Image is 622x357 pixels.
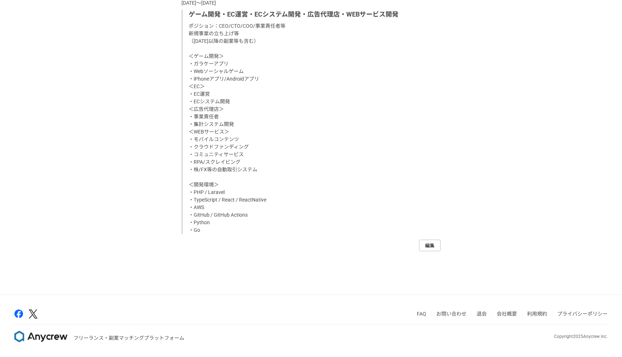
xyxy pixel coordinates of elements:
[189,10,435,19] p: ゲーム開発・EC運営・ECシステム開発・広告代理店・WEBサービス開発
[14,331,68,342] img: 8DqYSo04kwAAAAASUVORK5CYII=
[189,22,435,234] p: ポジション：CEO/CTO/COO/事業責任者等 新規事業の立ち上げ等 （[DATE]以降の副業等も含む） ＜ゲーム開発＞ ・ガラケーアプリ ・Webソーシャルゲーム ・iPhoneアプリ/An...
[29,309,37,318] img: x-391a3a86.png
[436,311,466,317] a: お問い合わせ
[527,311,547,317] a: 利用規約
[554,333,608,340] p: Copyright 2025 Anycrew inc.
[497,311,517,317] a: 会社概要
[14,309,23,318] img: facebook-2adfd474.png
[73,334,184,342] p: フリーランス・副業マッチングプラットフォーム
[419,240,441,251] a: 編集
[477,311,487,317] a: 退会
[557,311,608,317] a: プライバシーポリシー
[417,311,426,317] a: FAQ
